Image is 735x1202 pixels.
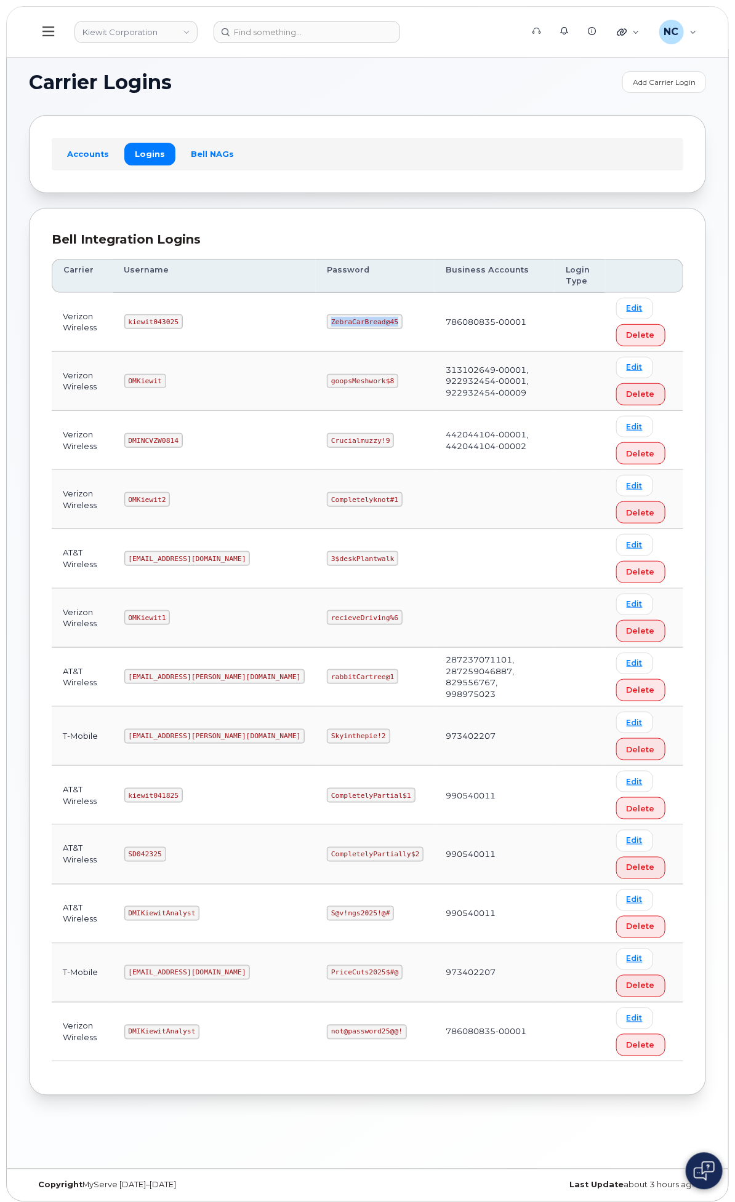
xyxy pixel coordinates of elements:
[52,589,113,648] td: Verizon Wireless
[52,293,113,352] td: Verizon Wireless
[124,433,183,448] code: DMINCVZW0814
[29,1180,367,1190] div: MyServe [DATE]–[DATE]
[616,1034,665,1056] button: Delete
[327,847,424,862] code: CompletelyPartially$2
[124,314,183,329] code: kiewit043025
[327,314,403,329] code: ZebraCarBread@45
[367,1180,706,1190] div: about 3 hours ago
[124,965,251,980] code: [EMAIL_ADDRESS][DOMAIN_NAME]
[52,825,113,884] td: AT&T Wireless
[616,357,653,378] a: Edit
[435,766,555,825] td: 990540011
[616,857,665,879] button: Delete
[616,501,665,523] button: Delete
[616,620,665,642] button: Delete
[435,707,555,766] td: 973402207
[435,259,555,293] th: Business Accounts
[52,707,113,766] td: T-Mobile
[627,980,655,992] span: Delete
[327,729,390,744] code: Skyinthepie!2
[616,1008,653,1029] a: Edit
[327,551,398,566] code: 3$deskPlantwalk
[616,797,665,819] button: Delete
[52,470,113,529] td: Verizon Wireless
[327,1025,407,1040] code: not@password25@@!
[124,492,171,507] code: OMKiewit2
[627,744,655,755] span: Delete
[124,788,183,803] code: kiewit041825
[616,679,665,701] button: Delete
[616,383,665,405] button: Delete
[616,949,653,970] a: Edit
[52,648,113,707] td: AT&T Wireless
[622,71,706,93] a: Add Carrier Login
[124,669,305,684] code: [EMAIL_ADDRESS][PERSON_NAME][DOMAIN_NAME]
[327,906,394,921] code: S@v!ngs2025!@#
[616,771,653,792] a: Edit
[616,416,653,437] a: Edit
[124,729,305,744] code: [EMAIL_ADDRESS][PERSON_NAME][DOMAIN_NAME]
[435,648,555,707] td: 287237071101, 287259046887, 829556767, 998975023
[124,374,166,389] code: OMKiewit
[627,329,655,341] span: Delete
[627,625,655,637] span: Delete
[616,534,653,555] a: Edit
[316,259,435,293] th: Password
[327,433,394,448] code: Crucialmuzzy!9
[694,1161,715,1181] img: Open chat
[627,684,655,696] span: Delete
[435,944,555,1003] td: 973402207
[124,906,200,921] code: DMIKiewitAnalyst
[124,610,171,625] code: OMKiewit1
[627,448,655,460] span: Delete
[124,847,166,862] code: SD042325
[616,324,665,346] button: Delete
[627,566,655,578] span: Delete
[57,143,119,165] a: Accounts
[627,862,655,874] span: Delete
[52,529,113,588] td: AT&T Wireless
[52,1003,113,1062] td: Verizon Wireless
[616,712,653,733] a: Edit
[327,788,415,803] code: CompletelyPartial$1
[435,411,555,470] td: 442044104-00001, 442044104-00002
[435,825,555,884] td: 990540011
[616,738,665,760] button: Delete
[327,610,403,625] code: recieveDriving%6
[627,803,655,814] span: Delete
[124,1025,200,1040] code: DMIKiewitAnalyst
[52,411,113,470] td: Verizon Wireless
[627,507,655,519] span: Delete
[124,551,251,566] code: [EMAIL_ADDRESS][DOMAIN_NAME]
[327,374,398,389] code: goopsMeshwork$8
[555,259,604,293] th: Login Type
[435,352,555,411] td: 313102649-00001, 922932454-00001, 922932454-00009
[29,73,172,92] span: Carrier Logins
[327,669,398,684] code: rabbitCartree@1
[52,766,113,825] td: AT&T Wireless
[52,231,683,249] div: Bell Integration Logins
[327,492,403,507] code: Completelyknot#1
[627,388,655,400] span: Delete
[52,885,113,944] td: AT&T Wireless
[52,352,113,411] td: Verizon Wireless
[180,143,244,165] a: Bell NAGs
[616,830,653,851] a: Edit
[124,143,175,165] a: Logins
[616,594,653,615] a: Edit
[616,442,665,464] button: Delete
[616,916,665,938] button: Delete
[616,298,653,319] a: Edit
[616,975,665,997] button: Delete
[435,885,555,944] td: 990540011
[435,1003,555,1062] td: 786080835-00001
[616,653,653,674] a: Edit
[616,475,653,496] a: Edit
[38,1180,82,1190] strong: Copyright
[327,965,403,980] code: PriceCuts2025$#@
[616,561,665,583] button: Delete
[616,890,653,911] a: Edit
[52,944,113,1003] td: T-Mobile
[435,293,555,352] td: 786080835-00001
[113,259,316,293] th: Username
